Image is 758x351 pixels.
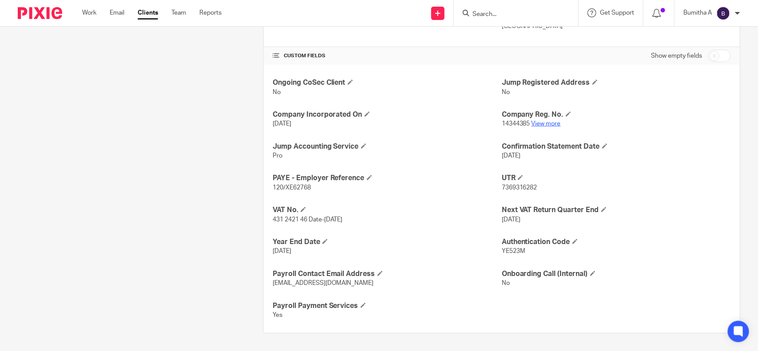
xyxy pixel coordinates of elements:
span: [DATE] [273,121,291,127]
h4: Authentication Code [502,237,731,247]
h4: VAT No. [273,205,502,215]
h4: Company Reg. No. [502,110,731,119]
a: Email [110,8,124,17]
h4: Jump Accounting Service [273,142,502,151]
a: Team [171,8,186,17]
h4: Onboarding Call (Internal) [502,269,731,279]
h4: Payroll Payment Services [273,301,502,311]
a: Reports [199,8,222,17]
h4: Company Incorporated On [273,110,502,119]
h4: Ongoing CoSec Client [273,78,502,87]
h4: PAYE - Employer Reference [273,174,502,183]
h4: Next VAT Return Quarter End [502,205,731,215]
h4: Payroll Contact Email Address [273,269,502,279]
a: Work [82,8,96,17]
span: Get Support [600,10,634,16]
span: [DATE] [502,153,520,159]
a: Clients [138,8,158,17]
h4: CUSTOM FIELDS [273,52,502,59]
span: [EMAIL_ADDRESS][DOMAIN_NAME] [273,280,374,286]
span: [DATE] [502,217,520,223]
h4: UTR [502,174,731,183]
span: Pro [273,153,282,159]
label: Show empty fields [651,51,702,60]
span: 7369316282 [502,185,537,191]
p: Bumitha A [683,8,712,17]
span: 120/XE62768 [273,185,311,191]
span: No [273,89,281,95]
a: View more [532,121,561,127]
span: YE523M [502,248,525,254]
span: No [502,89,510,95]
span: 14344385 [502,121,530,127]
span: Yes [273,312,282,318]
input: Search [472,11,552,19]
span: No [502,280,510,286]
img: svg%3E [716,6,730,20]
span: [DATE] [273,248,291,254]
h4: Confirmation Statement Date [502,142,731,151]
span: 431 2421 46 Date-[DATE] [273,217,343,223]
h4: Year End Date [273,237,502,247]
img: Pixie [18,7,62,19]
h4: Jump Registered Address [502,78,731,87]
